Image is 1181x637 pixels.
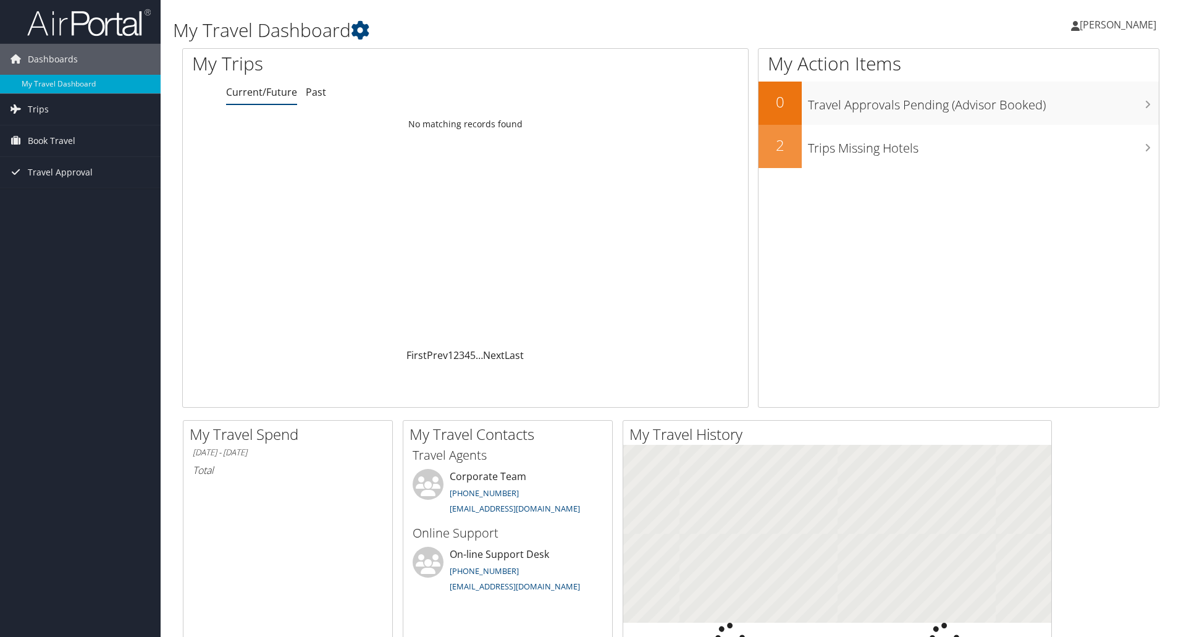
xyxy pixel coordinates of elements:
a: Past [306,85,326,99]
a: Current/Future [226,85,297,99]
a: 5 [470,348,476,362]
a: Last [505,348,524,362]
span: Trips [28,94,49,125]
a: Next [483,348,505,362]
h3: Travel Agents [413,447,603,464]
h6: Total [193,463,383,477]
a: 4 [464,348,470,362]
td: No matching records found [183,113,748,135]
a: 2 [453,348,459,362]
h3: Trips Missing Hotels [808,133,1159,157]
h3: Travel Approvals Pending (Advisor Booked) [808,90,1159,114]
a: First [406,348,427,362]
img: airportal-logo.png [27,8,151,37]
a: [EMAIL_ADDRESS][DOMAIN_NAME] [450,581,580,592]
li: Corporate Team [406,469,609,520]
h1: My Trips [192,51,503,77]
span: [PERSON_NAME] [1080,18,1156,32]
h6: [DATE] - [DATE] [193,447,383,458]
a: [PERSON_NAME] [1071,6,1169,43]
h2: 0 [759,91,802,112]
a: 2Trips Missing Hotels [759,125,1159,168]
a: 0Travel Approvals Pending (Advisor Booked) [759,82,1159,125]
a: [PHONE_NUMBER] [450,565,519,576]
a: [PHONE_NUMBER] [450,487,519,499]
li: On-line Support Desk [406,547,609,597]
a: [EMAIL_ADDRESS][DOMAIN_NAME] [450,503,580,514]
span: … [476,348,483,362]
span: Book Travel [28,125,75,156]
span: Travel Approval [28,157,93,188]
a: Prev [427,348,448,362]
h1: My Travel Dashboard [173,17,837,43]
h2: My Travel History [629,424,1051,445]
a: 1 [448,348,453,362]
h2: My Travel Contacts [410,424,612,445]
a: 3 [459,348,464,362]
span: Dashboards [28,44,78,75]
h2: 2 [759,135,802,156]
h2: My Travel Spend [190,424,392,445]
h1: My Action Items [759,51,1159,77]
h3: Online Support [413,525,603,542]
